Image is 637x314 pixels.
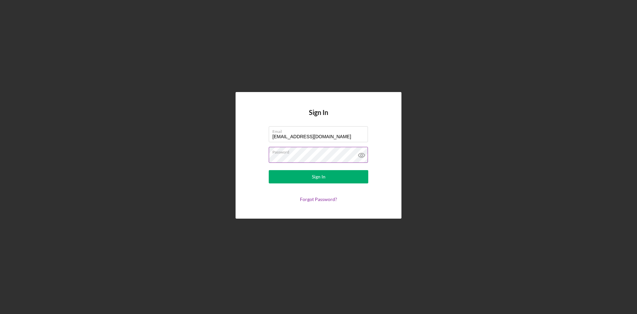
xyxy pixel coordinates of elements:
[300,196,337,202] a: Forgot Password?
[272,147,368,155] label: Password
[272,127,368,134] label: Email
[309,109,328,126] h4: Sign In
[312,170,325,183] div: Sign In
[269,170,368,183] button: Sign In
